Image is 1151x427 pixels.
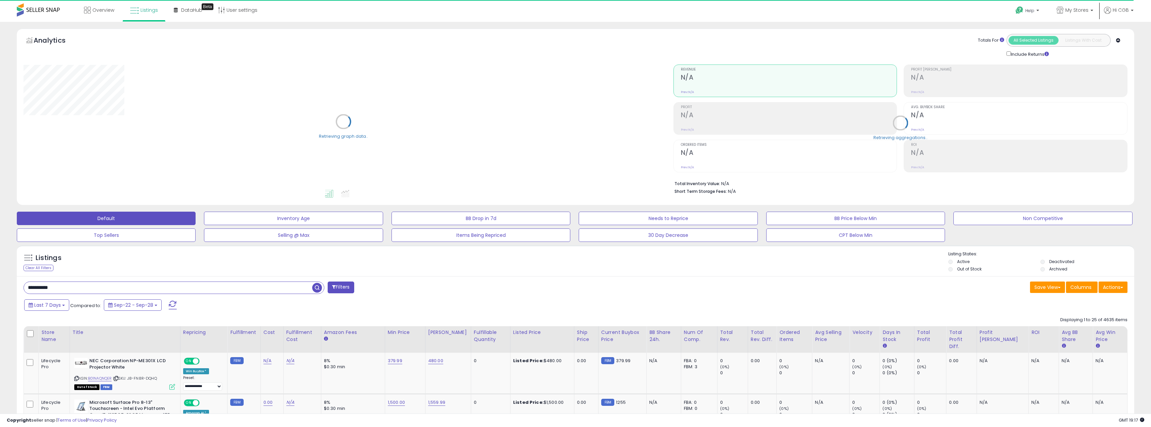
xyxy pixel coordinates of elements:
[513,358,569,364] div: $480.00
[720,406,730,411] small: (0%)
[720,364,730,370] small: (0%)
[852,412,879,418] div: 0
[1031,329,1056,336] div: ROI
[852,364,862,370] small: (0%)
[882,343,887,349] small: Days In Stock.
[616,357,630,364] span: 379.99
[649,329,678,343] div: BB Share 24h.
[720,399,748,405] div: 0
[324,364,380,370] div: $0.30 min
[1009,36,1059,45] button: All Selected Listings
[184,358,193,364] span: ON
[183,329,225,336] div: Repricing
[388,329,422,336] div: Min Price
[36,253,61,263] h5: Listings
[882,329,911,343] div: Days In Stock
[388,357,402,364] a: 379.99
[184,400,193,405] span: ON
[1096,343,1100,349] small: Avg Win Price.
[852,399,879,405] div: 0
[474,358,505,364] div: 0
[140,7,158,13] span: Listings
[1099,282,1127,293] button: Actions
[204,212,383,225] button: Inventory Age
[917,406,927,411] small: (0%)
[684,358,712,364] div: FBA: 0
[882,412,914,418] div: 0 (0%)
[41,329,67,343] div: Store Name
[73,329,177,336] div: Title
[74,384,99,390] span: All listings that are currently out of stock and unavailable for purchase on Amazon
[751,329,774,343] div: Total Rev. Diff.
[917,370,946,376] div: 0
[324,329,382,336] div: Amazon Fees
[7,417,31,423] strong: Copyright
[1096,399,1122,405] div: N/A
[1031,399,1054,405] div: N/A
[684,364,712,370] div: FBM: 3
[577,358,593,364] div: 0.00
[428,329,468,336] div: [PERSON_NAME]
[882,364,892,370] small: (0%)
[57,417,86,423] a: Terms of Use
[183,410,209,416] div: Amazon AI *
[1010,1,1046,22] a: Help
[183,368,209,374] div: Win BuyBox *
[263,329,281,336] div: Cost
[917,364,927,370] small: (0%)
[1096,358,1122,364] div: N/A
[917,358,946,364] div: 0
[88,376,112,381] a: B01NAQNQER
[766,228,945,242] button: CPT Below Min
[114,302,153,308] span: Sep-22 - Sep-28
[1058,36,1108,45] button: Listings With Cost
[286,329,318,343] div: Fulfillment Cost
[882,358,914,364] div: 0 (0%)
[684,399,712,405] div: FBA: 0
[1062,343,1066,349] small: Avg BB Share.
[684,329,714,343] div: Num of Comp.
[17,228,196,242] button: Top Sellers
[1096,329,1124,343] div: Avg Win Price
[513,399,569,405] div: $1,500.00
[89,358,171,372] b: NEC Corporation NP-ME301X LCD Projector White
[720,412,748,418] div: 0
[852,329,877,336] div: Velocity
[577,329,595,343] div: Ship Price
[882,399,914,405] div: 0 (0%)
[87,417,117,423] a: Privacy Policy
[1119,417,1144,423] span: 2025-10-6 19:17 GMT
[649,358,676,364] div: N/A
[74,358,88,368] img: 31ih1rRbsdL._SL40_.jpg
[720,358,748,364] div: 0
[852,406,862,411] small: (0%)
[34,36,79,47] h5: Analytics
[230,399,243,406] small: FBM
[324,399,380,405] div: 8%
[286,399,294,406] a: N/A
[720,329,745,343] div: Total Rev.
[324,405,380,412] div: $0.30 min
[882,370,914,376] div: 0 (0%)
[1049,266,1067,272] label: Archived
[751,358,772,364] div: 0.00
[263,399,273,406] a: 0.00
[1104,7,1134,22] a: Hi CGB
[779,370,812,376] div: 0
[957,266,982,272] label: Out of Stock
[74,358,175,389] div: ASIN:
[978,37,1004,44] div: Totals For
[873,134,928,140] div: Retrieving aggregations..
[1030,282,1065,293] button: Save View
[1001,50,1057,58] div: Include Returns
[953,212,1132,225] button: Non Competitive
[41,399,65,412] div: Lifecycle Pro
[779,406,789,411] small: (0%)
[601,329,644,343] div: Current Buybox Price
[70,302,101,309] span: Compared to:
[319,133,368,139] div: Retrieving graph data..
[263,357,272,364] a: N/A
[513,399,544,405] b: Listed Price:
[779,364,789,370] small: (0%)
[428,399,445,406] a: 1,559.99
